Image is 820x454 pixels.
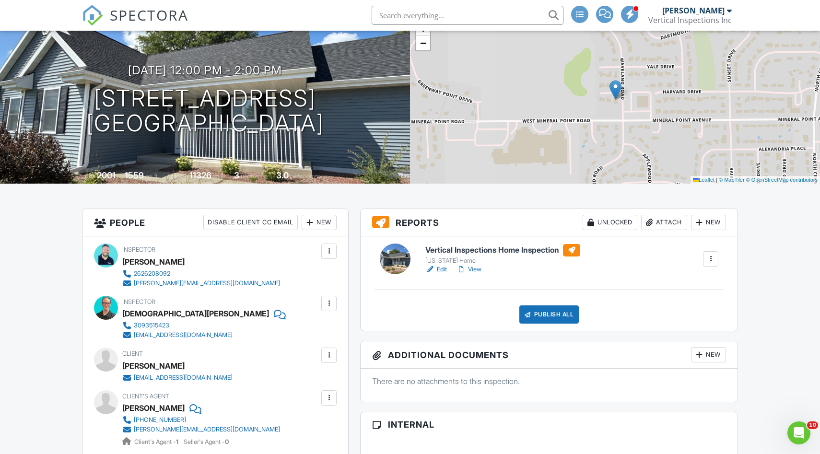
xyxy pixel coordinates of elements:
span: Inspector [122,246,155,253]
a: [PHONE_NUMBER] [122,415,280,425]
h6: Vertical Inspections Home Inspection [425,244,580,256]
span: Built [85,173,95,180]
iframe: Intercom live chat [787,421,810,444]
div: [US_STATE] Home [425,257,580,265]
div: 3093515423 [134,322,169,329]
div: Unlocked [583,215,637,230]
div: Attach [641,215,687,230]
div: Publish All [519,305,579,324]
div: [PERSON_NAME][EMAIL_ADDRESS][DOMAIN_NAME] [134,279,280,287]
div: 1559 [125,170,144,180]
div: New [691,347,726,362]
a: [PERSON_NAME][EMAIL_ADDRESS][DOMAIN_NAME] [122,279,280,288]
a: [PERSON_NAME] [122,401,185,415]
span: bathrooms [290,173,317,180]
a: [EMAIL_ADDRESS][DOMAIN_NAME] [122,330,278,340]
div: 3 [234,170,239,180]
span: Client's Agent [122,393,169,400]
h1: [STREET_ADDRESS] [GEOGRAPHIC_DATA] [86,86,324,137]
span: sq. ft. [145,173,159,180]
div: 2001 [97,170,116,180]
a: SPECTORA [82,13,188,33]
div: New [691,215,726,230]
h3: People [82,209,348,236]
div: 2626208092 [134,270,170,278]
span: SPECTORA [110,5,188,25]
img: Marker [609,80,621,100]
div: [PERSON_NAME] [662,6,725,15]
div: [PHONE_NUMBER] [134,416,186,424]
a: 3093515423 [122,321,278,330]
div: Disable Client CC Email [203,215,298,230]
h3: Additional Documents [361,341,738,369]
div: 11326 [189,170,211,180]
a: © OpenStreetMap contributors [746,177,818,183]
a: View [457,265,481,274]
h3: Reports [361,209,738,236]
div: [EMAIL_ADDRESS][DOMAIN_NAME] [134,374,233,382]
div: Vertical Inspections Inc [648,15,732,25]
span: 10 [807,421,818,429]
a: Leaflet [693,177,715,183]
p: There are no attachments to this inspection. [372,376,726,386]
a: © MapTiler [719,177,745,183]
span: bedrooms [241,173,267,180]
div: [PERSON_NAME][EMAIL_ADDRESS][DOMAIN_NAME] [134,426,280,433]
h3: [DATE] 12:00 pm - 2:00 pm [128,64,282,77]
a: Vertical Inspections Home Inspection [US_STATE] Home [425,244,580,265]
div: [PERSON_NAME] [122,359,185,373]
div: [EMAIL_ADDRESS][DOMAIN_NAME] [134,331,233,339]
span: Seller's Agent - [184,438,229,445]
span: Client's Agent - [134,438,180,445]
a: [EMAIL_ADDRESS][DOMAIN_NAME] [122,373,233,383]
a: Zoom out [416,36,430,50]
strong: 1 [176,438,178,445]
span: Client [122,350,143,357]
span: sq.ft. [213,173,225,180]
div: 3.0 [276,170,289,180]
h3: Internal [361,412,738,437]
span: | [716,177,717,183]
input: Search everything... [372,6,563,25]
span: − [420,37,426,49]
div: [DEMOGRAPHIC_DATA][PERSON_NAME] [122,306,269,321]
a: [PERSON_NAME][EMAIL_ADDRESS][DOMAIN_NAME] [122,425,280,434]
span: Lot Size [168,173,188,180]
span: Inspector [122,298,155,305]
div: New [302,215,337,230]
a: Edit [425,265,447,274]
strong: 0 [225,438,229,445]
a: 2626208092 [122,269,280,279]
div: [PERSON_NAME] [122,255,185,269]
img: The Best Home Inspection Software - Spectora [82,5,103,26]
